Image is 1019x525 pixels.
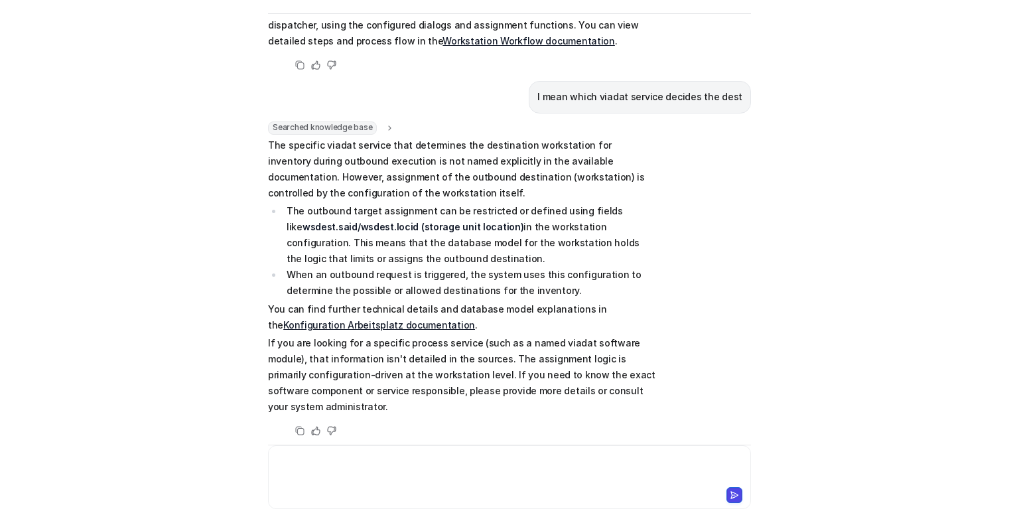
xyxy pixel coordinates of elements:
li: The outbound target assignment can be restricted or defined using fields like in the workstation ... [283,203,656,267]
p: You can find further technical details and database model explanations in the . [268,301,656,333]
strong: wsdest.said/wsdest.locid (storage unit location) [303,221,524,232]
p: If you are looking for a specific process service (such as a named viadat software module), that ... [268,335,656,415]
a: Workstation Workflow documentation [442,35,614,46]
a: Konfiguration Arbeitsplatz documentation [283,319,475,331]
li: When an outbound request is triggered, the system uses this configuration to determine the possib... [283,267,656,299]
p: I mean which viadat service decides the dest [537,89,742,105]
p: The specific viadat service that determines the destination workstation for inventory during outb... [268,137,656,201]
span: Searched knowledge base [268,121,377,135]
p: Ultimately, the assignment is made through the system interface by an operator or dispatcher, usi... [268,1,656,49]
